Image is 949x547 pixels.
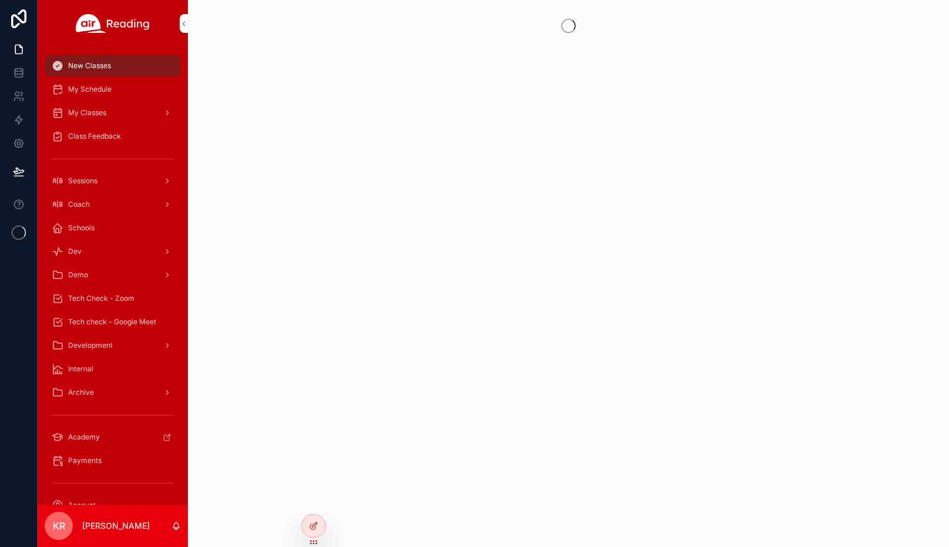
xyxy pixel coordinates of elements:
span: Demo [68,270,88,280]
span: Tech Check - Zoom [68,294,134,303]
div: scrollable content [38,47,188,505]
span: Payments [68,456,102,465]
a: Coach [45,194,181,215]
span: Coach [68,200,90,209]
a: Development [45,335,181,356]
span: Class Feedback [68,132,121,141]
a: My Classes [45,102,181,123]
span: Schools [68,223,95,233]
span: Sessions [68,176,97,186]
a: Archive [45,382,181,403]
p: [PERSON_NAME] [82,520,150,532]
a: Internal [45,358,181,380]
span: Internal [68,364,93,374]
a: Schools [45,217,181,239]
span: New Classes [68,61,111,71]
a: Sessions [45,170,181,192]
a: Academy [45,427,181,448]
a: New Classes [45,55,181,76]
span: Archive [68,388,94,397]
img: App logo [76,14,150,33]
span: Tech check - Google Meet [68,317,156,327]
a: Dev [45,241,181,262]
a: My Schedule [45,79,181,100]
a: Account [45,495,181,516]
span: Development [68,341,113,350]
span: Academy [68,432,100,442]
span: KR [53,519,65,533]
a: Tech check - Google Meet [45,311,181,333]
span: Dev [68,247,82,256]
a: Class Feedback [45,126,181,147]
a: Tech Check - Zoom [45,288,181,309]
span: Account [68,501,96,510]
a: Payments [45,450,181,471]
span: My Classes [68,108,106,118]
a: Demo [45,264,181,286]
span: My Schedule [68,85,112,94]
